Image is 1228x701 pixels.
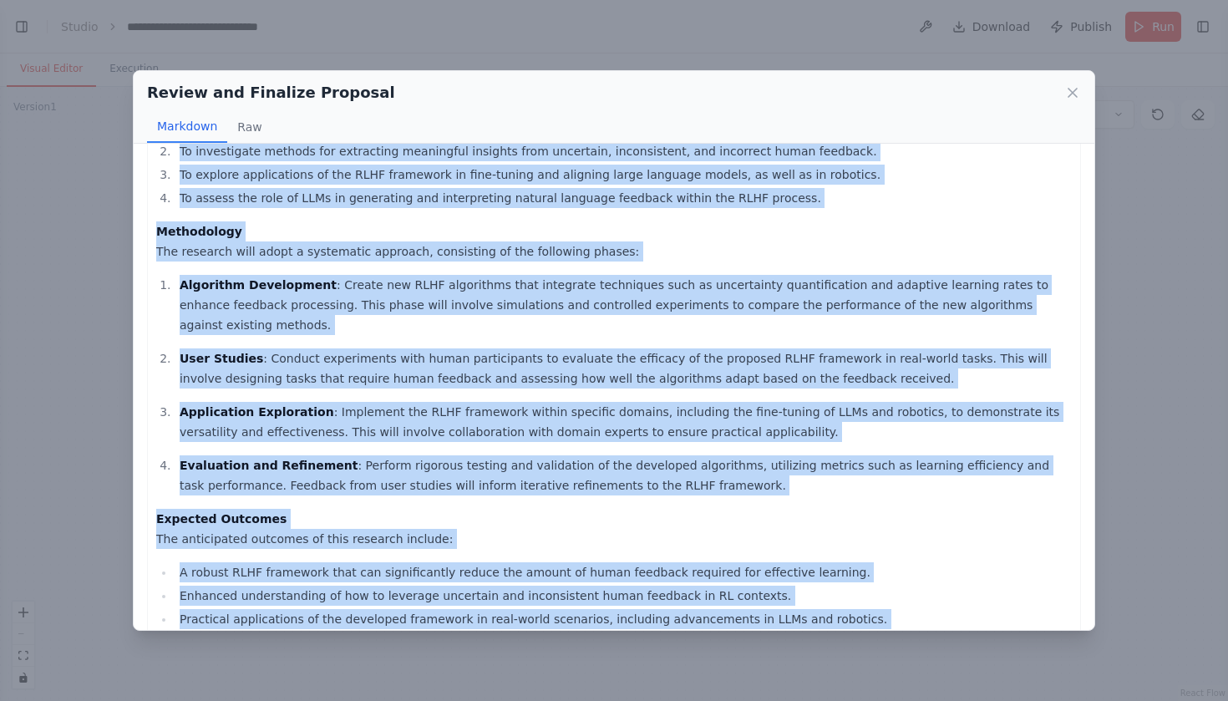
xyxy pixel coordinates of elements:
[147,81,395,104] h2: Review and Finalize Proposal
[180,275,1072,335] p: : Create new RLHF algorithms that integrate techniques such as uncertainty quantification and ada...
[175,586,1072,606] li: Enhanced understanding of how to leverage uncertain and inconsistent human feedback in RL contexts.
[180,405,334,419] strong: Application Exploration
[180,348,1072,389] p: : Conduct experiments with human participants to evaluate the efficacy of the proposed RLHF frame...
[156,509,1072,549] p: The anticipated outcomes of this research include:
[180,455,1072,495] p: : Perform rigorous testing and validation of the developed algorithms, utilizing metrics such as ...
[156,512,287,526] strong: Expected Outcomes
[156,225,242,238] strong: Methodology
[156,221,1072,262] p: The research will adopt a systematic approach, consisting of the following phases:
[227,111,271,143] button: Raw
[180,402,1072,442] p: : Implement the RLHF framework within specific domains, including the fine-tuning of LLMs and rob...
[175,609,1072,629] li: Practical applications of the developed framework in real-world scenarios, including advancements...
[180,352,263,365] strong: User Studies
[180,459,358,472] strong: Evaluation and Refinement
[175,141,1072,161] li: To investigate methods for extracting meaningful insights from uncertain, inconsistent, and incor...
[147,111,227,143] button: Markdown
[175,165,1072,185] li: To explore applications of the RLHF framework in fine-tuning and aligning large language models, ...
[180,278,337,292] strong: Algorithm Development
[175,562,1072,582] li: A robust RLHF framework that can significantly reduce the amount of human feedback required for e...
[175,188,1072,208] li: To assess the role of LLMs in generating and interpreting natural language feedback within the RL...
